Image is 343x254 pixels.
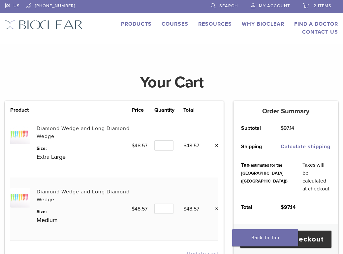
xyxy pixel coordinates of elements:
[281,125,284,131] span: $
[241,163,288,184] small: (estimated for the [GEOGRAPHIC_DATA] ([GEOGRAPHIC_DATA]))
[10,188,30,207] img: Diamond Wedge and Long Diamond Wedge
[132,106,154,114] th: Price
[37,188,130,203] a: Diamond Wedge and Long Diamond Wedge
[154,106,183,114] th: Quantity
[219,3,238,9] span: Search
[183,206,199,212] bdi: 48.57
[294,21,338,27] a: Find A Doctor
[281,204,296,211] bdi: 97.14
[37,125,130,140] a: Diamond Wedge and Long Diamond Wedge
[281,125,294,131] bdi: 97.14
[37,208,132,215] dt: Size:
[37,215,132,225] p: Medium
[183,206,186,212] span: $
[234,119,273,137] th: Subtotal
[5,20,83,30] img: Bioclear
[37,145,132,152] dt: Size:
[234,198,273,216] th: Total
[259,3,290,9] span: My Account
[198,21,232,27] a: Resources
[234,137,273,156] th: Shipping
[10,125,30,144] img: Diamond Wedge and Long Diamond Wedge
[121,21,152,27] a: Products
[210,141,218,150] a: Remove this item
[295,156,338,198] td: Taxes will be calculated at checkout
[232,229,298,246] a: Back To Top
[132,142,147,149] bdi: 48.57
[183,106,206,114] th: Total
[183,142,199,149] bdi: 48.57
[234,156,295,198] th: Tax
[10,106,37,114] th: Product
[302,29,338,35] a: Contact Us
[314,3,331,9] span: 2 items
[210,205,218,213] a: Remove this item
[132,206,135,212] span: $
[132,142,135,149] span: $
[234,107,338,115] h5: Order Summary
[183,142,186,149] span: $
[37,152,132,162] p: Extra Large
[281,143,330,150] a: Calculate shipping
[242,21,284,27] a: Why Bioclear
[281,204,284,211] span: $
[132,206,147,212] bdi: 48.57
[162,21,188,27] a: Courses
